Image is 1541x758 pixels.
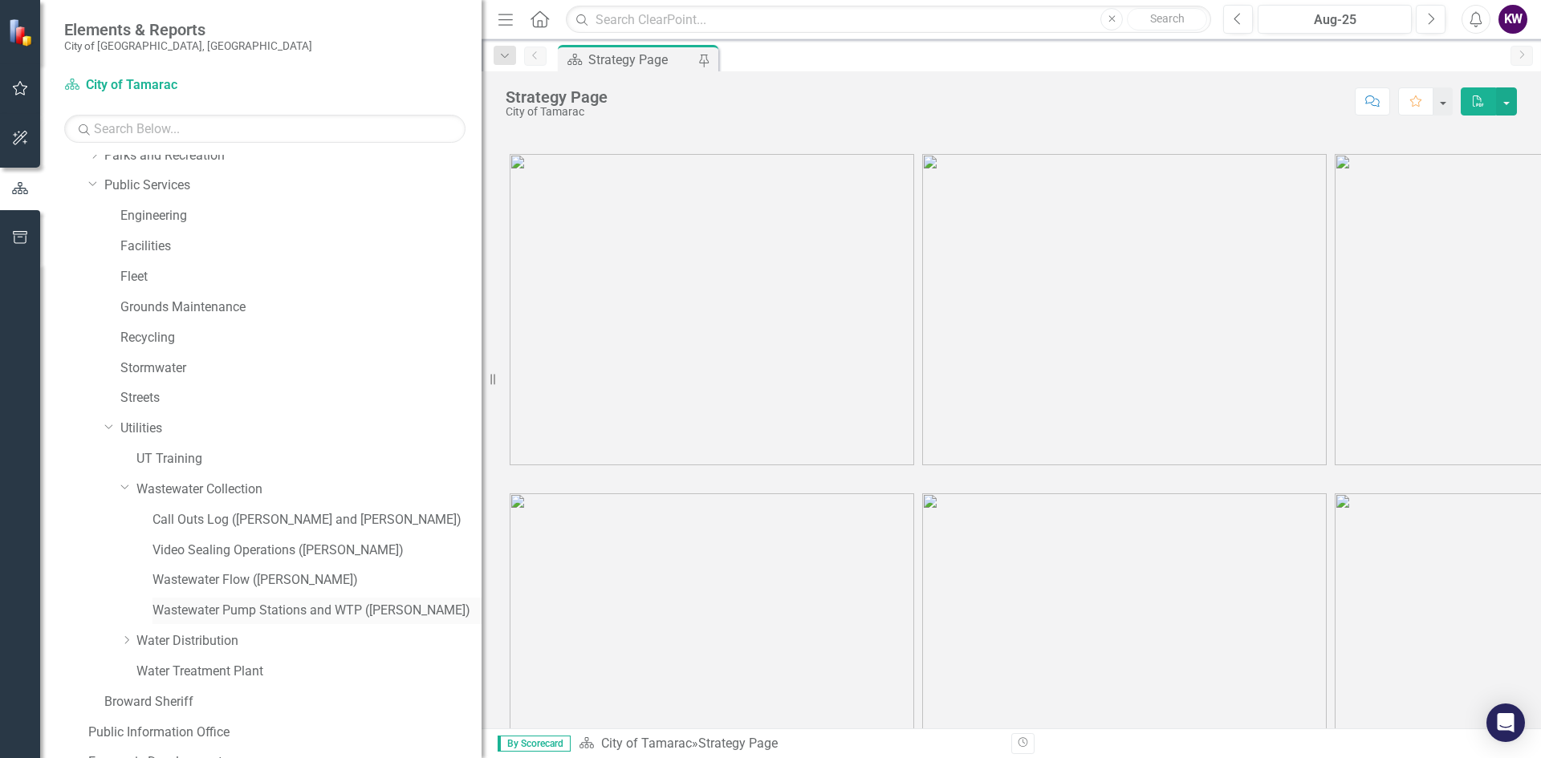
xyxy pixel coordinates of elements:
div: City of Tamarac [506,106,608,118]
span: Elements & Reports [64,20,312,39]
a: Grounds Maintenance [120,298,482,317]
button: KW [1498,5,1527,34]
div: Open Intercom Messenger [1486,703,1525,742]
img: ClearPoint Strategy [8,18,36,47]
a: Call Outs Log ([PERSON_NAME] and [PERSON_NAME]) [152,511,482,529]
a: Water Distribution [136,632,482,651]
a: Broward Sheriff [104,693,482,711]
img: tamarac2%20v3.png [922,154,1327,465]
a: Public Information Office [88,724,482,742]
a: City of Tamarac [601,736,692,751]
a: UT Training [136,450,482,468]
a: Wastewater Flow ([PERSON_NAME]) [152,571,482,590]
a: Utilities [120,420,482,438]
div: » [579,735,999,753]
button: Aug-25 [1258,5,1412,34]
input: Search ClearPoint... [566,6,1211,34]
span: Search [1150,12,1185,25]
a: Wastewater Collection [136,480,482,499]
a: City of Tamarac [64,76,265,95]
a: Recycling [120,329,482,347]
div: Aug-25 [1263,10,1406,30]
a: Facilities [120,237,482,256]
a: Video Sealing Operations ([PERSON_NAME]) [152,541,482,560]
img: tamarac1%20v3.png [510,154,914,465]
a: Public Services [104,176,482,195]
a: Engineering [120,207,482,225]
input: Search Below... [64,115,466,143]
div: Strategy Page [506,88,608,106]
span: By Scorecard [498,736,571,752]
a: Streets [120,389,482,407]
div: Strategy Page [698,736,778,751]
a: Stormwater [120,359,482,378]
a: Wastewater Pump Stations and WTP ([PERSON_NAME]) [152,602,482,620]
a: Water Treatment Plant [136,663,482,681]
a: Parks and Recreation [104,147,482,165]
button: Search [1127,8,1207,30]
div: Strategy Page [588,50,694,70]
small: City of [GEOGRAPHIC_DATA], [GEOGRAPHIC_DATA] [64,39,312,52]
a: Fleet [120,268,482,286]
